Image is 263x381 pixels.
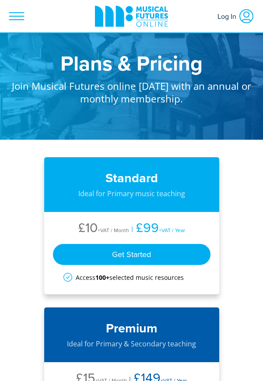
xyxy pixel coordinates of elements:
span: +VAT / Year [159,226,185,234]
strong: 100+ [95,273,109,282]
span: Log In [217,8,238,24]
span: +VAT / Month [98,226,129,234]
p: Join Musical Futures online [DATE] with an annual or monthly membership. [9,74,254,118]
h3: Standard [53,170,210,186]
p: Ideal for Primary & Secondary teaching [53,339,210,349]
a: Log In [213,4,259,28]
li: Access selected music resources [63,274,200,281]
li: £99 [129,221,185,237]
h3: Premium [53,321,210,336]
li: £10 [78,221,129,237]
div: Get Started [53,244,210,265]
h1: Plans & Pricing [9,53,254,74]
p: Ideal for Primary music teaching [53,188,210,199]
